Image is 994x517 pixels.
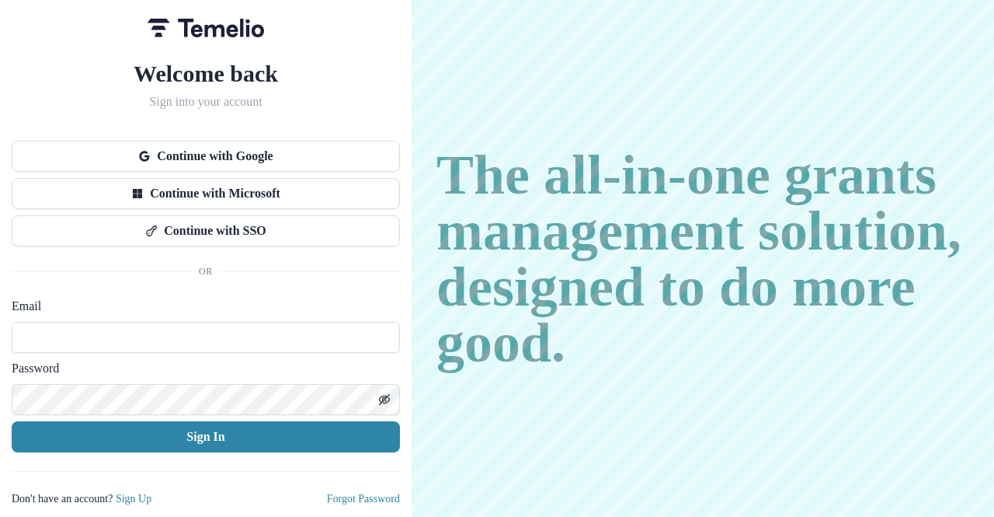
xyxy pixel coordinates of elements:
button: Continue with SSO [12,215,400,246]
label: Password [12,359,391,378]
a: Sign Up [116,493,151,505]
button: Continue with Google [12,141,400,172]
h1: Welcome back [12,60,400,88]
button: Toggle password visibility [372,387,397,412]
button: Sign In [12,421,400,452]
label: Email [12,297,391,316]
img: Temelio [148,19,264,37]
p: Don't have an account? [12,491,151,507]
h2: Sign into your account [12,94,400,109]
a: Forgot Password [327,493,400,505]
button: Continue with Microsoft [12,178,400,209]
